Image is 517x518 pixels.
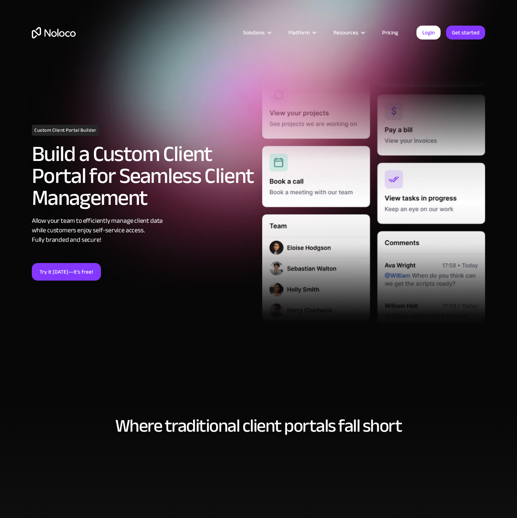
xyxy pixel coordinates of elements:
div: Solutions [243,28,265,37]
div: Resources [324,28,373,37]
div: Platform [279,28,324,37]
a: Pricing [373,28,407,37]
a: Get started [446,26,485,40]
div: Resources [333,28,358,37]
div: Platform [288,28,310,37]
h2: Where traditional client portals fall short [32,416,485,436]
div: Allow your team to efficiently manage client data while customers enjoy self-service access. Full... [32,216,255,245]
a: Try it [DATE]—it’s free! [32,263,101,281]
div: Solutions [234,28,279,37]
h2: Build a Custom Client Portal for Seamless Client Management [32,143,255,209]
h1: Custom Client Portal Builder [32,125,99,136]
a: Login [416,26,441,40]
a: home [32,27,76,38]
